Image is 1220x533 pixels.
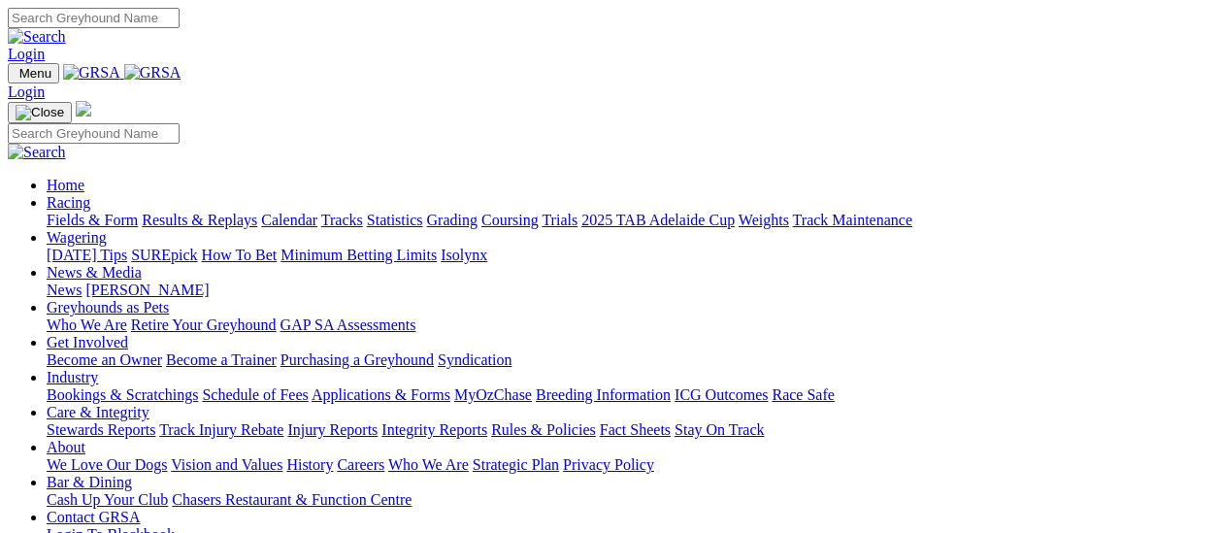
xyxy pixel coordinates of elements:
[47,421,155,438] a: Stewards Reports
[367,212,423,228] a: Statistics
[8,123,180,144] input: Search
[131,247,197,263] a: SUREpick
[473,456,559,473] a: Strategic Plan
[8,28,66,46] img: Search
[427,212,478,228] a: Grading
[202,247,278,263] a: How To Bet
[47,229,107,246] a: Wagering
[491,421,596,438] a: Rules & Policies
[47,212,1212,229] div: Racing
[47,456,1212,474] div: About
[47,456,167,473] a: We Love Our Dogs
[19,66,51,81] span: Menu
[63,64,120,82] img: GRSA
[47,491,168,508] a: Cash Up Your Club
[159,421,283,438] a: Track Injury Rebate
[47,404,149,420] a: Care & Integrity
[47,212,138,228] a: Fields & Form
[563,456,654,473] a: Privacy Policy
[47,351,162,368] a: Become an Owner
[261,212,317,228] a: Calendar
[441,247,487,263] a: Isolynx
[47,194,90,211] a: Racing
[47,247,127,263] a: [DATE] Tips
[47,421,1212,439] div: Care & Integrity
[124,64,181,82] img: GRSA
[321,212,363,228] a: Tracks
[337,456,384,473] a: Careers
[8,144,66,161] img: Search
[280,247,437,263] a: Minimum Betting Limits
[47,439,85,455] a: About
[772,386,834,403] a: Race Safe
[8,83,45,100] a: Login
[47,177,84,193] a: Home
[47,264,142,281] a: News & Media
[131,316,277,333] a: Retire Your Greyhound
[381,421,487,438] a: Integrity Reports
[47,509,140,525] a: Contact GRSA
[8,8,180,28] input: Search
[481,212,539,228] a: Coursing
[47,316,1212,334] div: Greyhounds as Pets
[739,212,789,228] a: Weights
[202,386,308,403] a: Schedule of Fees
[600,421,671,438] a: Fact Sheets
[47,299,169,316] a: Greyhounds as Pets
[47,282,1212,299] div: News & Media
[76,101,91,117] img: logo-grsa-white.png
[8,46,45,62] a: Login
[312,386,450,403] a: Applications & Forms
[47,474,132,490] a: Bar & Dining
[438,351,511,368] a: Syndication
[542,212,577,228] a: Trials
[581,212,735,228] a: 2025 TAB Adelaide Cup
[47,247,1212,264] div: Wagering
[47,334,128,350] a: Get Involved
[286,456,333,473] a: History
[47,282,82,298] a: News
[454,386,532,403] a: MyOzChase
[47,369,98,385] a: Industry
[388,456,469,473] a: Who We Are
[85,282,209,298] a: [PERSON_NAME]
[675,421,764,438] a: Stay On Track
[166,351,277,368] a: Become a Trainer
[142,212,257,228] a: Results & Replays
[47,491,1212,509] div: Bar & Dining
[287,421,378,438] a: Injury Reports
[536,386,671,403] a: Breeding Information
[47,386,198,403] a: Bookings & Scratchings
[280,316,416,333] a: GAP SA Assessments
[172,491,412,508] a: Chasers Restaurant & Function Centre
[16,105,64,120] img: Close
[47,386,1212,404] div: Industry
[280,351,434,368] a: Purchasing a Greyhound
[47,316,127,333] a: Who We Are
[793,212,912,228] a: Track Maintenance
[8,63,59,83] button: Toggle navigation
[47,351,1212,369] div: Get Involved
[171,456,282,473] a: Vision and Values
[675,386,768,403] a: ICG Outcomes
[8,102,72,123] button: Toggle navigation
